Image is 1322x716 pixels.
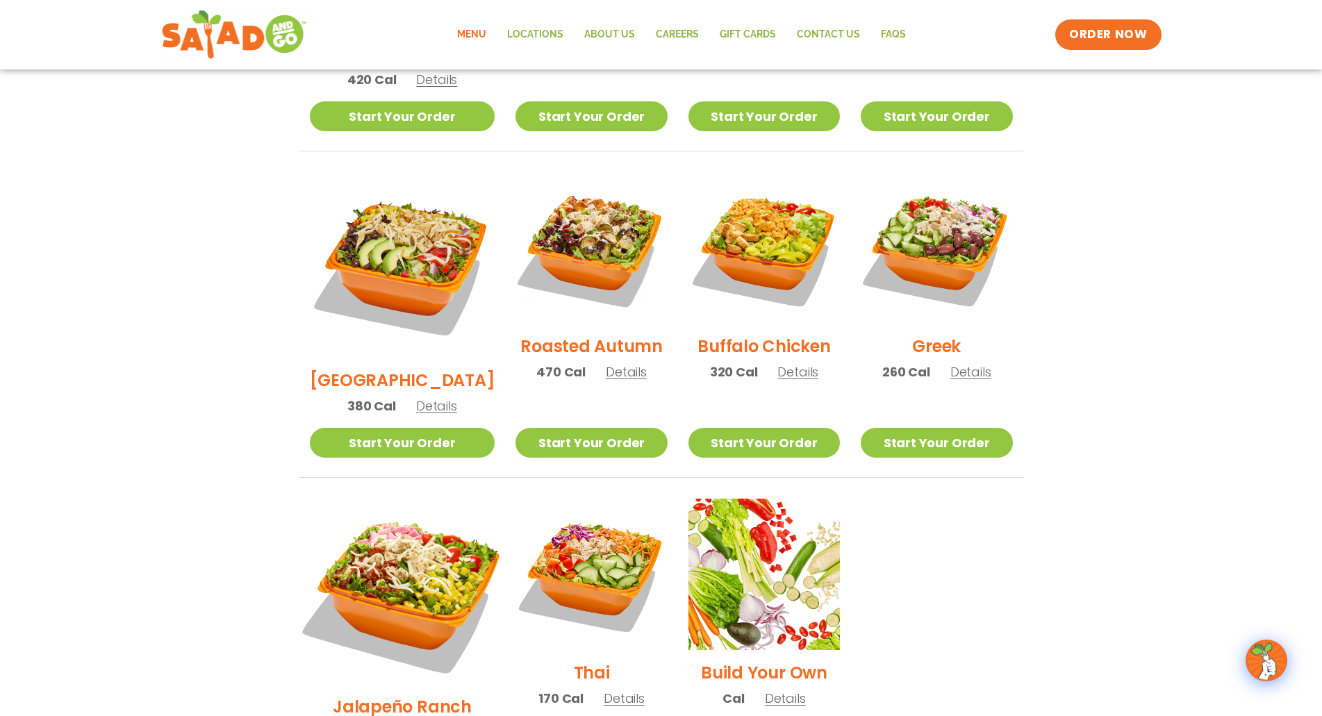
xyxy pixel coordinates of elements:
a: Contact Us [786,19,870,51]
a: About Us [574,19,645,51]
span: 170 Cal [538,689,584,708]
span: Details [765,690,806,707]
nav: Menu [447,19,916,51]
span: Details [416,71,457,88]
span: Details [606,363,647,381]
span: 260 Cal [882,363,930,381]
h2: Buffalo Chicken [697,334,830,358]
img: Product photo for Greek Salad [861,172,1012,324]
span: 420 Cal [347,70,397,89]
a: ORDER NOW [1055,19,1161,50]
img: wpChatIcon [1247,641,1286,680]
a: Careers [645,19,709,51]
a: Start Your Order [861,428,1012,458]
a: GIFT CARDS [709,19,786,51]
a: Locations [497,19,574,51]
img: new-SAG-logo-768×292 [161,7,308,63]
h2: Build Your Own [701,660,827,685]
h2: Roasted Autumn [520,334,663,358]
span: 320 Cal [710,363,758,381]
span: Details [416,397,457,415]
a: Start Your Order [515,428,667,458]
h2: Thai [574,660,610,685]
span: Cal [722,689,744,708]
a: Start Your Order [515,101,667,131]
h2: Greek [912,334,961,358]
span: 380 Cal [347,397,396,415]
img: Product photo for Thai Salad [515,499,667,650]
img: Product photo for Buffalo Chicken Salad [688,172,840,324]
span: Details [777,363,818,381]
a: Menu [447,19,497,51]
a: Start Your Order [688,428,840,458]
img: Product photo for Build Your Own [688,499,840,650]
img: Product photo for Jalapeño Ranch Salad [293,483,511,700]
span: 470 Cal [536,363,586,381]
span: ORDER NOW [1069,26,1147,43]
h2: [GEOGRAPHIC_DATA] [310,368,495,392]
a: FAQs [870,19,916,51]
a: Start Your Order [861,101,1012,131]
a: Start Your Order [688,101,840,131]
a: Start Your Order [310,428,495,458]
span: Details [604,690,645,707]
img: Product photo for BBQ Ranch Salad [310,172,495,358]
span: Details [950,363,991,381]
img: Product photo for Roasted Autumn Salad [515,172,667,324]
a: Start Your Order [310,101,495,131]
